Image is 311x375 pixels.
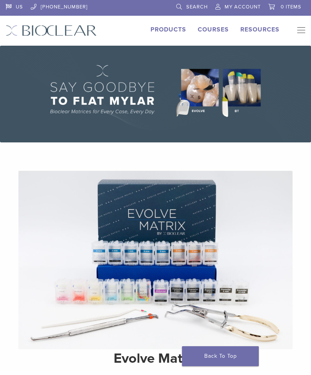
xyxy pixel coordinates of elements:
[198,26,229,33] a: Courses
[182,346,259,366] a: Back To Top
[18,171,293,350] img: Evolve Matrix
[281,4,301,10] span: 0 items
[151,26,186,33] a: Products
[186,4,208,10] span: Search
[6,25,97,36] img: Bioclear
[291,25,305,36] nav: Primary Navigation
[18,349,293,368] h2: Evolve Matrix
[225,4,261,10] span: My Account
[240,26,280,33] a: Resources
